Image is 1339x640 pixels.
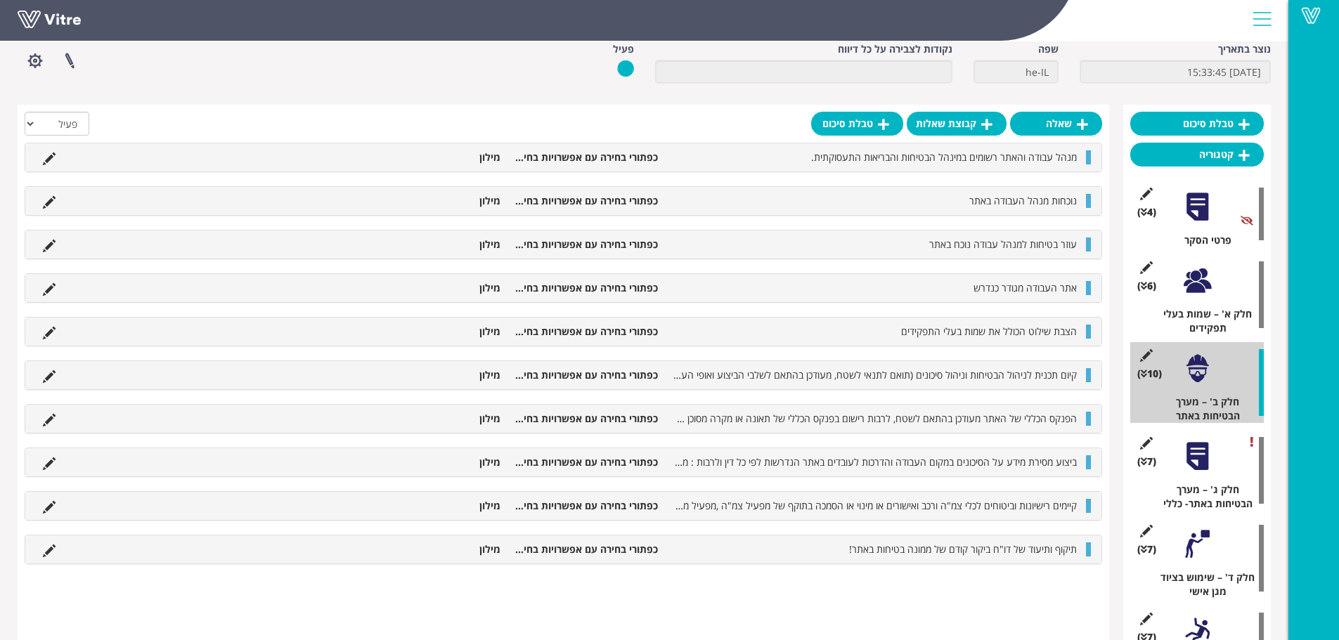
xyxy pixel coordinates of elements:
span: הפנקס הכללי של האתר מעודכן בהתאם לשטח, לרבות רישום בפנקס הכללי של תאונה או מקרה מסוכן שהתרחשו באתר. [617,412,1077,425]
li: מילון [350,194,507,208]
li: כפתורי בחירה עם אפשרויות בחירה [507,194,665,208]
li: כפתורי בחירה עם אפשרויות בחירה [507,281,665,295]
div: פרטי הסקר [1141,233,1264,247]
span: תיקוף ותיעוד של דו"ח ביקור קודם של ממונה בטיחות באתר! [849,542,1077,556]
span: ביצוע מסירת מידע על הסיכונים במקום העבודה והדרכות לעובדים באתר הנדרשות לפי כל דין ולרבות : מסירת ... [306,455,1077,469]
span: אתר העבודה מגודר כנדרש [973,281,1077,294]
img: yes [617,60,634,77]
span: (10 ) [1137,367,1162,381]
div: חלק א' – שמות בעלי תפקידים [1141,307,1264,335]
span: מנהל עבודה והאתר רשומים במינהל הבטיחות והבריאות התעסוקתית. [811,150,1077,164]
span: קיימים רישיונות וביטוחים לכלי צמ"ה ורכב ואישורים או מינוי או הסמכה בתוקף של מפעיל צמ"ה ,מפעיל מנו... [461,499,1077,512]
label: שפה [1038,42,1059,56]
a: טבלת סיכום [811,112,903,136]
li: כפתורי בחירה עם אפשרויות בחירה [507,455,665,469]
li: מילון [350,368,507,382]
a: קבוצת שאלות [907,112,1007,136]
span: (7 ) [1137,542,1156,556]
li: מילון [350,325,507,339]
li: כפתורי בחירה עם אפשרויות בחירה [507,150,665,164]
a: קטגוריה [1130,143,1264,166]
label: נוצר בתאריך [1218,42,1271,56]
li: מילון [350,499,507,513]
div: חלק ב' – מערך הבטיחות באתר [1141,395,1264,423]
li: מילון [350,237,507,252]
label: נקודות לצבירה על כל דיווח [838,42,952,56]
div: חלק ד' – שימוש בציוד מגן אישי [1141,570,1264,599]
a: טבלת סיכום [1130,112,1264,136]
li: מילון [350,281,507,295]
span: הצבת שילוט הכולל את שמות בעלי התפקידים [901,325,1077,338]
li: מילון [350,455,507,469]
span: קיום תכנית לניהול הבטיחות וניהול סיכונים (תואם לתנאי לשטח, מעודכן בהתאם לשלבי הביצוע ואופי העבודה) [660,368,1077,381]
span: (6 ) [1137,279,1156,293]
li: כפתורי בחירה עם אפשרויות בחירה [507,499,665,513]
li: מילון [350,542,507,556]
li: מילון [350,412,507,426]
a: שאלה [1010,112,1102,136]
li: מילון [350,150,507,164]
span: עוזר בטיחות למנהל עבודה נוכח באתר [929,237,1077,251]
label: פעיל [613,42,634,56]
li: כפתורי בחירה עם אפשרויות בחירה [507,368,665,382]
span: (7 ) [1137,455,1156,469]
span: נוכחות מנהל העבודה באתר [969,194,1077,207]
li: כפתורי בחירה עם אפשרויות בחירה [507,542,665,556]
li: כפתורי בחירה עם אפשרויות בחירה [507,237,665,252]
li: כפתורי בחירה עם אפשרויות בחירה [507,412,665,426]
li: כפתורי בחירה עם אפשרויות בחירה [507,325,665,339]
div: חלק ג' – מערך הבטיחות באתר- כללי [1141,483,1264,511]
span: (4 ) [1137,205,1156,219]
